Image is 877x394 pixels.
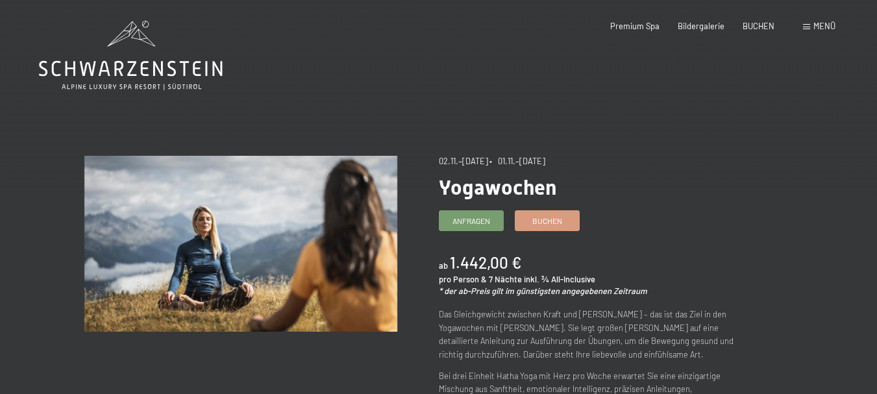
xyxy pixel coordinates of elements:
[439,274,487,284] span: pro Person &
[610,21,660,31] a: Premium Spa
[439,260,448,271] span: ab
[532,215,562,227] span: Buchen
[489,156,545,166] span: • 01.11.–[DATE]
[439,211,503,230] a: Anfragen
[813,21,835,31] span: Menü
[439,308,752,361] p: Das Gleichgewicht zwischen Kraft und [PERSON_NAME] – das ist das Ziel in den Yogawochen mit [PERS...
[524,274,595,284] span: inkl. ¾ All-Inclusive
[439,156,488,166] span: 02.11.–[DATE]
[515,211,579,230] a: Buchen
[743,21,774,31] a: BUCHEN
[452,215,490,227] span: Anfragen
[678,21,724,31] a: Bildergalerie
[84,156,397,332] img: Yogawochen
[450,253,521,272] b: 1.442,00 €
[439,175,556,200] span: Yogawochen
[489,274,522,284] span: 7 Nächte
[439,286,647,296] em: * der ab-Preis gilt im günstigsten angegebenen Zeitraum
